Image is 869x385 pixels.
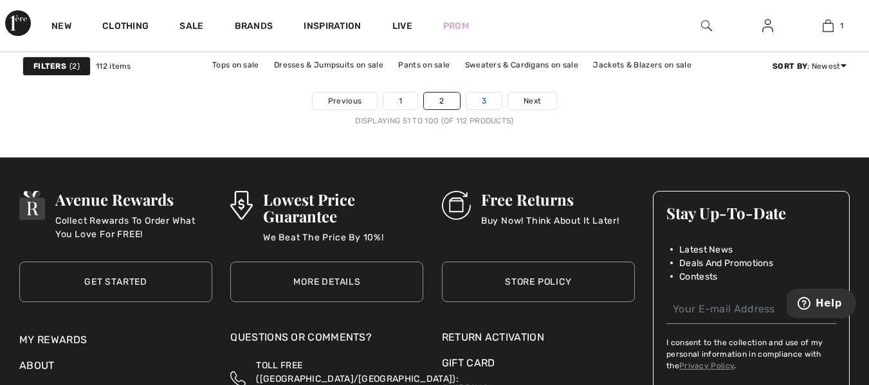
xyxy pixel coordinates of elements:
img: Avenue Rewards [19,191,45,220]
span: Contests [679,270,717,283]
a: Return Activation [442,330,635,345]
a: Get Started [19,262,212,302]
a: Store Policy [442,262,635,302]
p: Buy Now! Think About It Later! [481,214,619,240]
iframe: Opens a widget where you can find more information [787,289,856,321]
strong: Filters [33,60,66,72]
a: 3 [466,93,502,109]
img: search the website [701,18,712,33]
label: I consent to the collection and use of my personal information in compliance with the . [666,337,836,372]
nav: Page navigation [23,92,846,127]
a: Sweaters & Cardigans on sale [459,57,585,73]
a: Outerwear on sale [443,73,526,90]
h3: Free Returns [481,191,619,208]
img: My Info [762,18,773,33]
p: Collect Rewards To Order What You Love For FREE! [55,214,212,240]
a: Tops on sale [206,57,266,73]
span: 2 [69,60,80,72]
h3: Avenue Rewards [55,191,212,208]
input: Your E-mail Address [666,295,836,324]
p: We Beat The Price By 10%! [263,231,424,256]
a: My Rewards [19,334,87,346]
span: TOLL FREE ([GEOGRAPHIC_DATA]/[GEOGRAPHIC_DATA]): [256,360,458,384]
span: 1 [840,20,843,31]
span: Previous [328,95,361,107]
h3: Lowest Price Guarantee [263,191,424,224]
div: Questions or Comments? [230,330,423,352]
span: Next [524,95,541,107]
a: Pants on sale [392,57,456,73]
a: 2 [424,93,459,109]
span: 112 items [96,60,131,72]
h3: Stay Up-To-Date [666,204,836,221]
a: Next [508,93,556,109]
a: Live [392,19,412,33]
a: 1 [383,93,417,109]
a: Skirts on sale [378,73,441,90]
img: My Bag [823,18,834,33]
a: Dresses & Jumpsuits on sale [268,57,390,73]
div: About [19,358,212,380]
span: Deals And Promotions [679,256,773,270]
a: Privacy Policy [679,361,734,370]
a: Clothing [102,21,149,34]
strong: Sort By [773,62,807,71]
a: Jackets & Blazers on sale [587,57,698,73]
a: New [51,21,71,34]
span: Inspiration [304,21,361,34]
a: Brands [235,21,273,34]
a: Sign In [752,18,783,34]
span: Latest News [679,243,733,256]
a: More Details [230,262,423,302]
div: Displaying 51 to 100 (of 112 products) [23,115,846,127]
a: Gift Card [442,355,635,371]
img: Lowest Price Guarantee [230,191,252,220]
a: Sale [179,21,203,34]
a: 1 [798,18,858,33]
a: Prom [443,19,469,33]
img: Free Returns [442,191,471,220]
div: : Newest [773,60,846,72]
img: 1ère Avenue [5,10,31,36]
a: Previous [313,93,377,109]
